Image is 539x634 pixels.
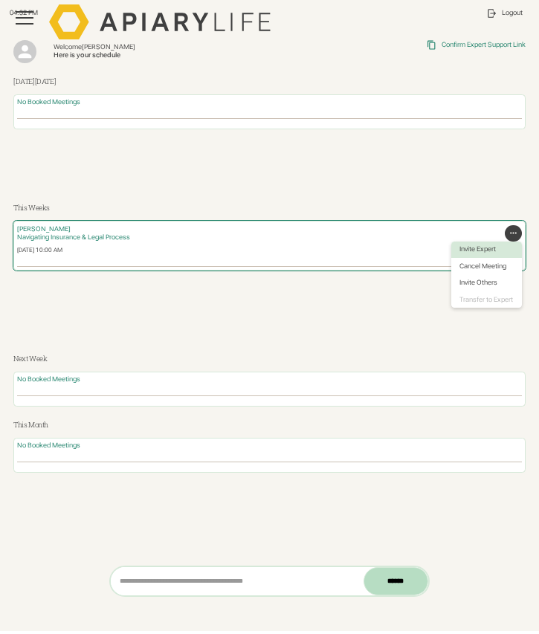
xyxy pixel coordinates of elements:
[502,9,523,17] div: Logout
[13,203,526,214] h3: This Weeks
[13,354,526,365] h3: Next Week
[17,225,71,233] span: [PERSON_NAME]
[17,441,80,449] span: No Booked Meetings
[17,233,130,241] span: Navigating Insurance & Legal Process
[82,43,135,51] span: [PERSON_NAME]
[13,420,526,431] h3: This Month
[451,258,521,274] a: Cancel Meeting
[480,1,529,25] a: Logout
[442,41,526,49] div: Confirm Expert Support Link
[54,51,288,59] div: Here is your schedule
[13,77,526,88] h3: [DATE]
[54,43,288,51] div: Welcome
[35,77,57,86] span: [DATE]
[17,375,80,383] span: No Booked Meetings
[451,291,521,308] a: Transfer to Expert
[451,242,521,258] button: Invite Expert
[17,247,62,262] div: [DATE] 10:00 AM
[451,275,521,291] button: Invite Others
[17,98,80,106] span: No Booked Meetings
